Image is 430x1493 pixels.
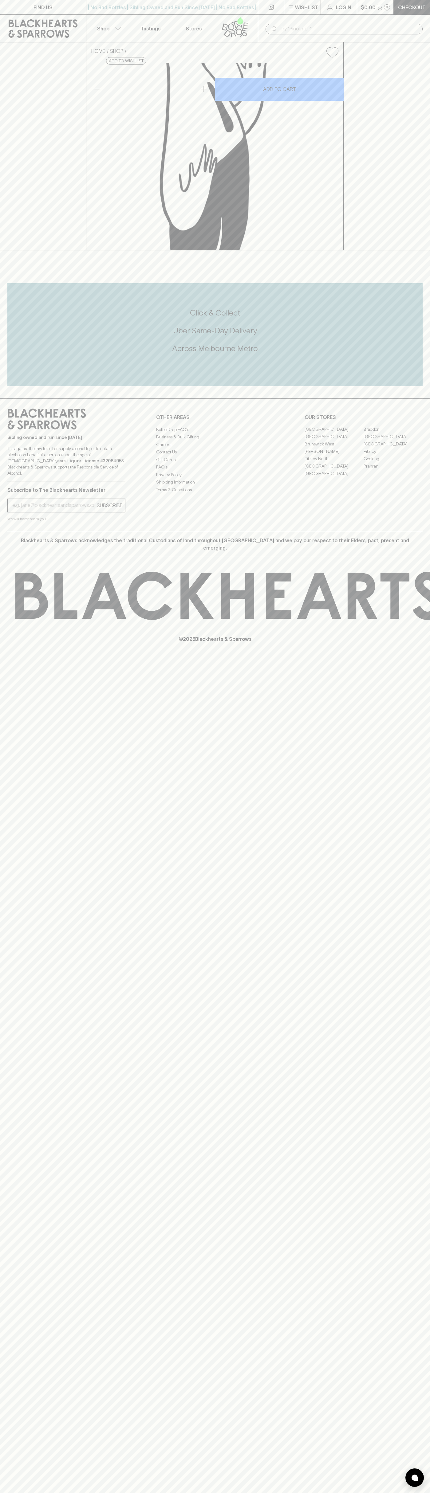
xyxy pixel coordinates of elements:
p: 0 [386,6,388,9]
button: Add to wishlist [324,45,341,61]
a: Terms & Conditions [156,486,274,493]
a: [GEOGRAPHIC_DATA] [305,470,364,477]
a: Careers [156,441,274,448]
p: Subscribe to The Blackhearts Newsletter [7,486,125,494]
img: bubble-icon [412,1475,418,1481]
p: OUR STORES [305,413,423,421]
a: [GEOGRAPHIC_DATA] [305,463,364,470]
a: Prahran [364,463,423,470]
p: OTHER AREAS [156,413,274,421]
a: HOME [91,48,105,54]
button: ADD TO CART [215,78,344,101]
p: Login [336,4,351,11]
p: Blackhearts & Sparrows acknowledges the traditional Custodians of land throughout [GEOGRAPHIC_DAT... [12,537,418,551]
h5: Uber Same-Day Delivery [7,326,423,336]
a: Stores [172,15,215,42]
a: Fitzroy North [305,455,364,463]
a: Brunswick West [305,441,364,448]
a: Tastings [129,15,172,42]
button: SUBSCRIBE [94,499,125,512]
a: [PERSON_NAME] [305,448,364,455]
h5: Across Melbourne Metro [7,343,423,354]
p: SUBSCRIBE [97,502,123,509]
a: Geelong [364,455,423,463]
a: Bottle Drop FAQ's [156,426,274,433]
a: Privacy Policy [156,471,274,478]
p: ADD TO CART [263,85,296,93]
a: Business & Bulk Gifting [156,433,274,441]
input: e.g. jane@blackheartsandsparrows.com.au [12,500,94,510]
p: $0.00 [361,4,376,11]
img: Good Land Smoovie Smoothie Sour Vegas Buffet [86,63,343,250]
a: Fitzroy [364,448,423,455]
p: Tastings [141,25,160,32]
a: [GEOGRAPHIC_DATA] [364,433,423,441]
p: Checkout [398,4,426,11]
button: Add to wishlist [106,57,146,65]
a: FAQ's [156,464,274,471]
a: [GEOGRAPHIC_DATA] [364,441,423,448]
p: Wishlist [295,4,318,11]
div: Call to action block [7,283,423,386]
p: FIND US [34,4,53,11]
p: Stores [186,25,202,32]
a: Braddon [364,426,423,433]
a: Gift Cards [156,456,274,463]
a: SHOP [110,48,123,54]
p: We will never spam you [7,516,125,522]
strong: Liquor License #32064953 [67,458,124,463]
a: [GEOGRAPHIC_DATA] [305,433,364,441]
p: Sibling owned and run since [DATE] [7,434,125,441]
button: Shop [86,15,129,42]
a: [GEOGRAPHIC_DATA] [305,426,364,433]
h5: Click & Collect [7,308,423,318]
p: Shop [97,25,109,32]
a: Contact Us [156,449,274,456]
input: Try "Pinot noir" [280,24,418,34]
a: Shipping Information [156,479,274,486]
p: It is against the law to sell or supply alcohol to, or to obtain alcohol on behalf of a person un... [7,445,125,476]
